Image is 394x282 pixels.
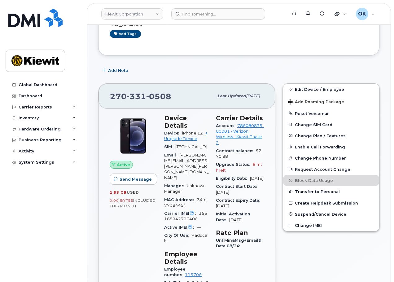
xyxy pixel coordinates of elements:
[283,186,379,197] button: Transfer to Personal
[217,94,246,98] span: Last updated
[185,272,202,277] a: 115706
[164,267,186,277] span: Employee number
[216,198,263,203] span: Contract Expiry Date
[283,175,379,186] button: Block Data Usage
[216,123,264,145] a: 786080835-00001 - Verizon Wireless - Kiewit Phase 2
[164,144,175,149] span: SIM
[216,184,260,189] span: Contract Start Date
[283,84,379,95] a: Edit Device / Employee
[110,198,156,208] span: included this month
[164,225,197,230] span: Active IMEI
[216,204,229,208] span: [DATE]
[110,92,171,101] span: 270
[175,144,207,149] span: [TECHNICAL_ID]
[117,162,130,168] span: Active
[330,8,350,20] div: Quicklinks
[101,8,163,20] a: Kiewit Corporation
[115,117,152,155] img: iPhone_12.jpg
[216,162,262,172] span: 8 mth left
[216,176,250,181] span: Eligibility Date
[164,153,208,180] span: [PERSON_NAME][EMAIL_ADDRESS][PERSON_NAME][PERSON_NAME][DOMAIN_NAME]
[283,95,379,108] button: Add Roaming Package
[229,218,243,222] span: [DATE]
[120,176,152,182] span: Send Message
[110,190,127,195] span: 2.53 GB
[98,65,134,76] button: Add Note
[164,197,207,208] span: 34fe77d8445f
[197,225,201,230] span: —
[216,114,264,122] h3: Carrier Details
[283,119,379,130] button: Change SIM Card
[164,131,182,135] span: Device
[216,229,264,236] h3: Rate Plan
[110,20,368,27] h3: Tags List
[127,92,146,101] span: 331
[164,183,187,188] span: Manager
[283,108,379,119] button: Reset Voicemail
[108,68,128,73] span: Add Note
[164,153,179,157] span: Email
[295,133,346,138] span: Change Plan / Features
[295,145,345,149] span: Enable Call Forwarding
[164,233,192,238] span: City Of Use
[246,94,260,98] span: [DATE]
[358,10,366,18] span: OK
[164,197,197,202] span: MAC Address
[250,176,263,181] span: [DATE]
[283,164,379,175] button: Request Account Change
[110,30,141,38] a: Add tags
[216,190,229,195] span: [DATE]
[352,8,379,20] div: Olivia Keller
[146,92,171,101] span: 0508
[164,211,199,216] span: Carrier IMEI
[127,190,139,195] span: used
[110,198,133,203] span: 0.00 Bytes
[171,8,265,20] input: Find something...
[283,141,379,152] button: Enable Call Forwarding
[164,114,208,129] h3: Device Details
[216,238,261,248] span: Unl Min&Msg+Email&Data 08/24
[110,174,157,185] button: Send Message
[295,212,346,216] span: Suspend/Cancel Device
[283,209,379,220] button: Suspend/Cancel Device
[283,220,379,231] button: Change IMEI
[216,148,256,153] span: Contract balance
[367,255,389,277] iframe: Messenger Launcher
[283,152,379,164] button: Change Phone Number
[216,123,237,128] span: Account
[216,212,250,222] span: Initial Activation Date
[283,130,379,141] button: Change Plan / Features
[164,250,208,265] h3: Employee Details
[216,162,253,167] span: Upgrade Status
[182,131,203,135] span: iPhone 12
[283,197,379,209] a: Create Helpdesk Submission
[288,99,344,105] span: Add Roaming Package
